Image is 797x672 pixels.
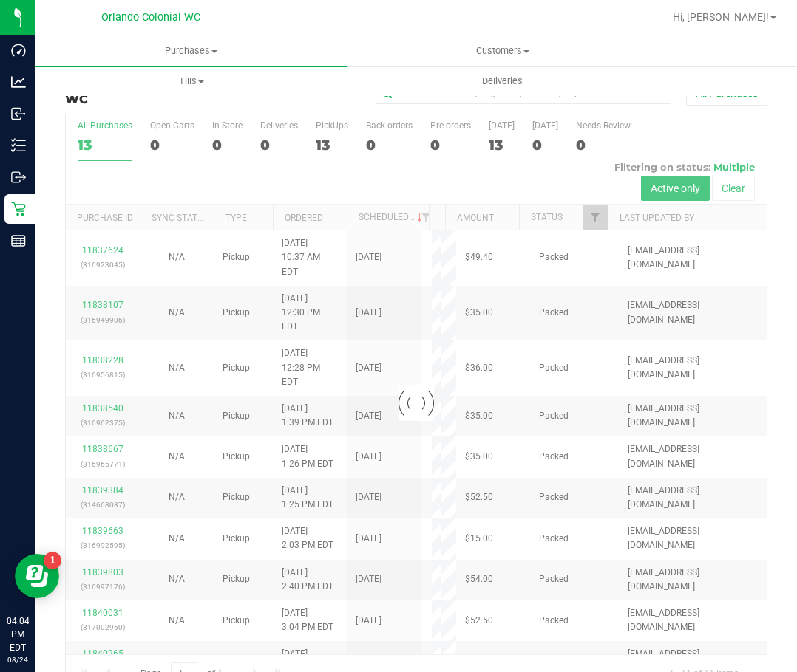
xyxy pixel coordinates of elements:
[36,75,346,88] span: Tills
[11,106,26,121] inline-svg: Inbound
[44,552,61,569] iframe: Resource center unread badge
[101,11,200,24] span: Orlando Colonial WC
[462,75,543,88] span: Deliveries
[11,75,26,89] inline-svg: Analytics
[673,11,769,23] span: Hi, [PERSON_NAME]!
[11,170,26,185] inline-svg: Outbound
[65,80,299,106] h3: Purchase Summary:
[11,202,26,216] inline-svg: Retail
[7,654,29,665] p: 08/24
[347,44,657,58] span: Customers
[15,554,59,598] iframe: Resource center
[35,44,347,58] span: Purchases
[11,43,26,58] inline-svg: Dashboard
[11,138,26,153] inline-svg: Inventory
[11,233,26,248] inline-svg: Reports
[35,66,347,97] a: Tills
[347,66,658,97] a: Deliveries
[7,614,29,654] p: 04:04 PM EDT
[347,35,658,66] a: Customers
[35,35,347,66] a: Purchases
